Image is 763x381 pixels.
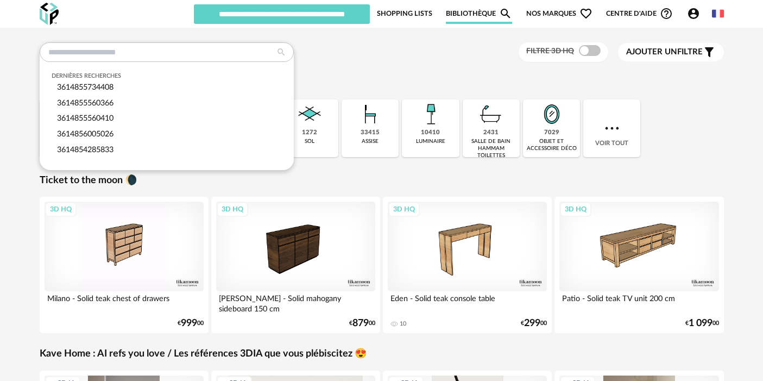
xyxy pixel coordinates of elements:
[416,99,445,129] img: Luminaire.png
[216,291,376,313] div: [PERSON_NAME] - Solid mahogany sideboard 150 cm
[583,99,640,157] div: Voir tout
[618,43,724,61] button: Ajouter unfiltre Filter icon
[305,138,314,145] div: sol
[52,72,281,80] div: Dernières recherches
[388,202,420,216] div: 3D HQ
[660,7,673,20] span: Help Circle Outline icon
[383,197,552,333] a: 3D HQ Eden - Solid teak console table 10 €29900
[466,138,516,159] div: salle de bain hammam toilettes
[377,3,432,24] a: Shopping Lists
[40,348,367,360] a: Kave Home : AI refs you love / Les références 3DIA que vous plébiscitez 😍
[602,118,622,138] img: more.7b13dc1.svg
[689,320,712,327] span: 1 099
[349,320,375,327] div: € 00
[57,146,113,154] span: 3614854285833
[521,320,547,327] div: € 00
[352,320,369,327] span: 879
[554,197,724,333] a: 3D HQ Patio - Solid teak TV unit 200 cm €1 09900
[57,130,113,138] span: 3614856005026
[57,114,113,122] span: 3614855560410
[217,202,248,216] div: 3D HQ
[181,320,197,327] span: 999
[626,47,703,58] span: filtre
[606,7,673,20] span: Centre d'aideHelp Circle Outline icon
[356,99,385,129] img: Assise.png
[524,320,540,327] span: 299
[537,99,566,129] img: Miroir.png
[400,320,406,328] div: 10
[626,48,677,56] span: Ajouter un
[421,129,440,137] div: 10410
[446,3,512,24] a: BibliothèqueMagnify icon
[476,99,506,129] img: Salle%20de%20bain.png
[526,47,574,55] span: Filtre 3D HQ
[526,3,592,24] span: Nos marques
[362,138,379,145] div: assise
[178,320,204,327] div: € 00
[40,174,137,187] a: Ticket to the moon 🌘
[295,99,324,129] img: Sol.png
[560,202,591,216] div: 3D HQ
[45,202,77,216] div: 3D HQ
[40,3,59,25] img: OXP
[712,8,724,20] img: fr
[57,99,113,107] span: 3614855560366
[302,129,317,137] div: 1272
[544,129,559,137] div: 7029
[499,7,512,20] span: Magnify icon
[211,197,381,333] a: 3D HQ [PERSON_NAME] - Solid mahogany sideboard 150 cm €87900
[388,291,547,313] div: Eden - Solid teak console table
[685,320,719,327] div: € 00
[703,46,716,59] span: Filter icon
[416,138,445,145] div: luminaire
[687,7,700,20] span: Account Circle icon
[579,7,592,20] span: Heart Outline icon
[361,129,380,137] div: 33415
[687,7,705,20] span: Account Circle icon
[40,197,209,333] a: 3D HQ Milano - Solid teak chest of drawers €99900
[483,129,499,137] div: 2431
[559,291,719,313] div: Patio - Solid teak TV unit 200 cm
[526,138,577,152] div: objet et accessoire déco
[45,291,204,313] div: Milano - Solid teak chest of drawers
[57,83,113,91] span: 3614855734408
